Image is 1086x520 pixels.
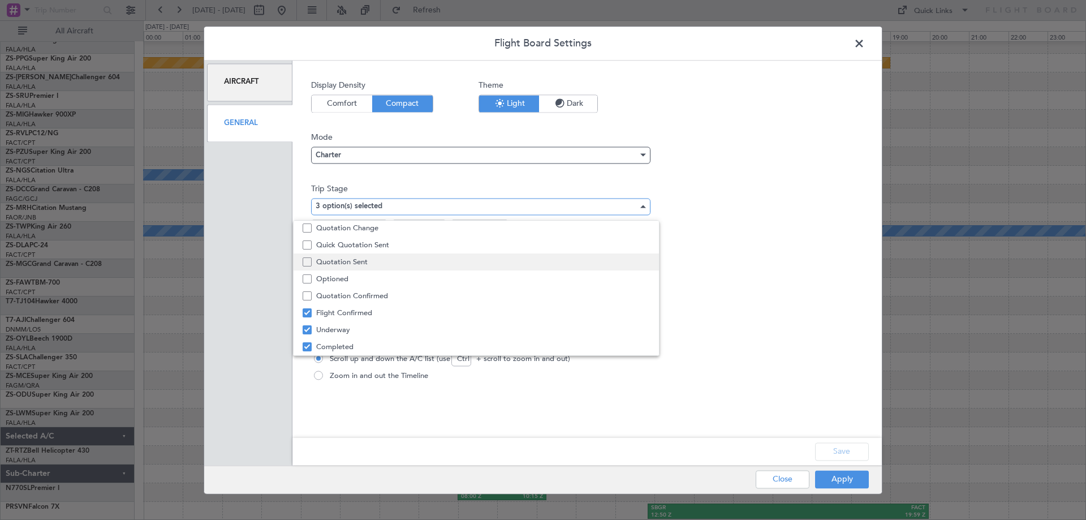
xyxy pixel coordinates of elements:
span: Quotation Sent [316,253,650,270]
span: Quotation Change [316,220,650,237]
span: Flight Confirmed [316,304,650,321]
span: Optioned [316,270,650,287]
span: Completed [316,338,650,355]
span: Quotation Confirmed [316,287,650,304]
span: Underway [316,321,650,338]
span: Quick Quotation Sent [316,237,650,253]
